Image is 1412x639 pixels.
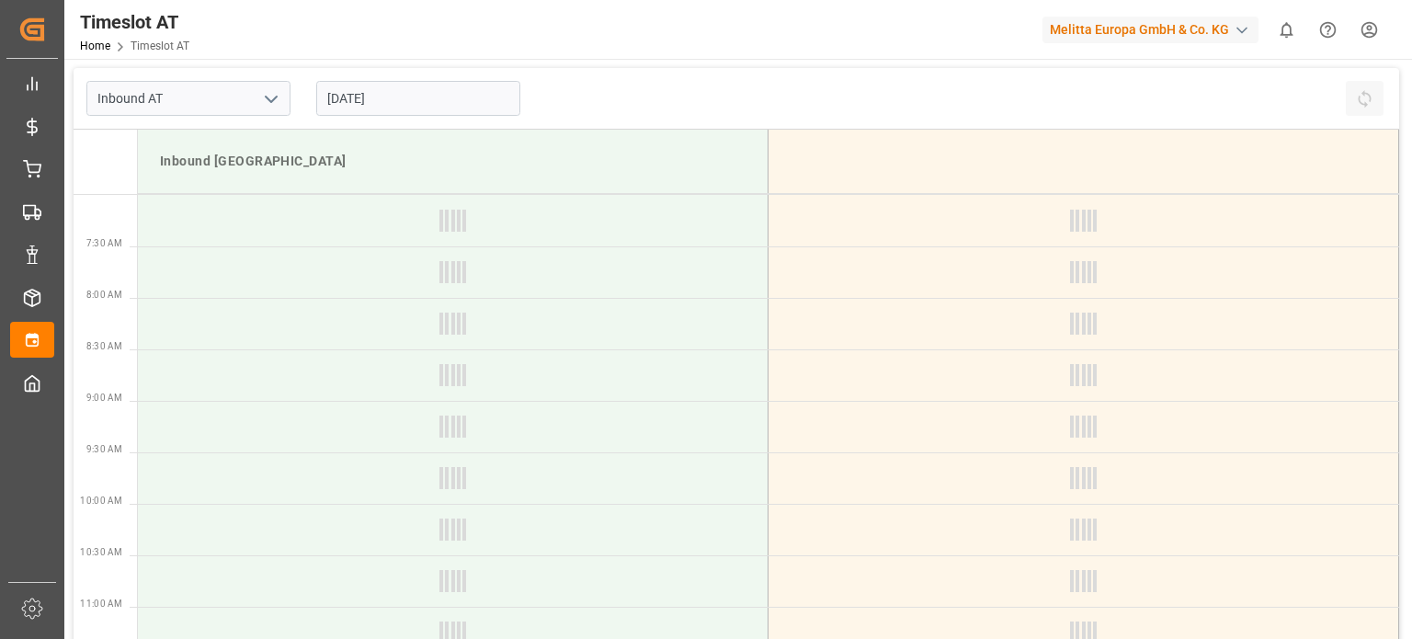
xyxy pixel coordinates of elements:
[86,290,122,300] span: 8:00 AM
[153,144,753,178] div: Inbound [GEOGRAPHIC_DATA]
[86,238,122,248] span: 7:30 AM
[1042,12,1266,47] button: Melitta Europa GmbH & Co. KG
[86,444,122,454] span: 9:30 AM
[80,496,122,506] span: 10:00 AM
[86,393,122,403] span: 9:00 AM
[80,599,122,609] span: 11:00 AM
[1042,17,1258,43] div: Melitta Europa GmbH & Co. KG
[1307,9,1349,51] button: Help Center
[256,85,284,113] button: open menu
[80,8,189,36] div: Timeslot AT
[80,40,110,52] a: Home
[86,81,290,116] input: Type to search/select
[1266,9,1307,51] button: show 0 new notifications
[80,547,122,557] span: 10:30 AM
[86,341,122,351] span: 8:30 AM
[316,81,520,116] input: DD-MM-YYYY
